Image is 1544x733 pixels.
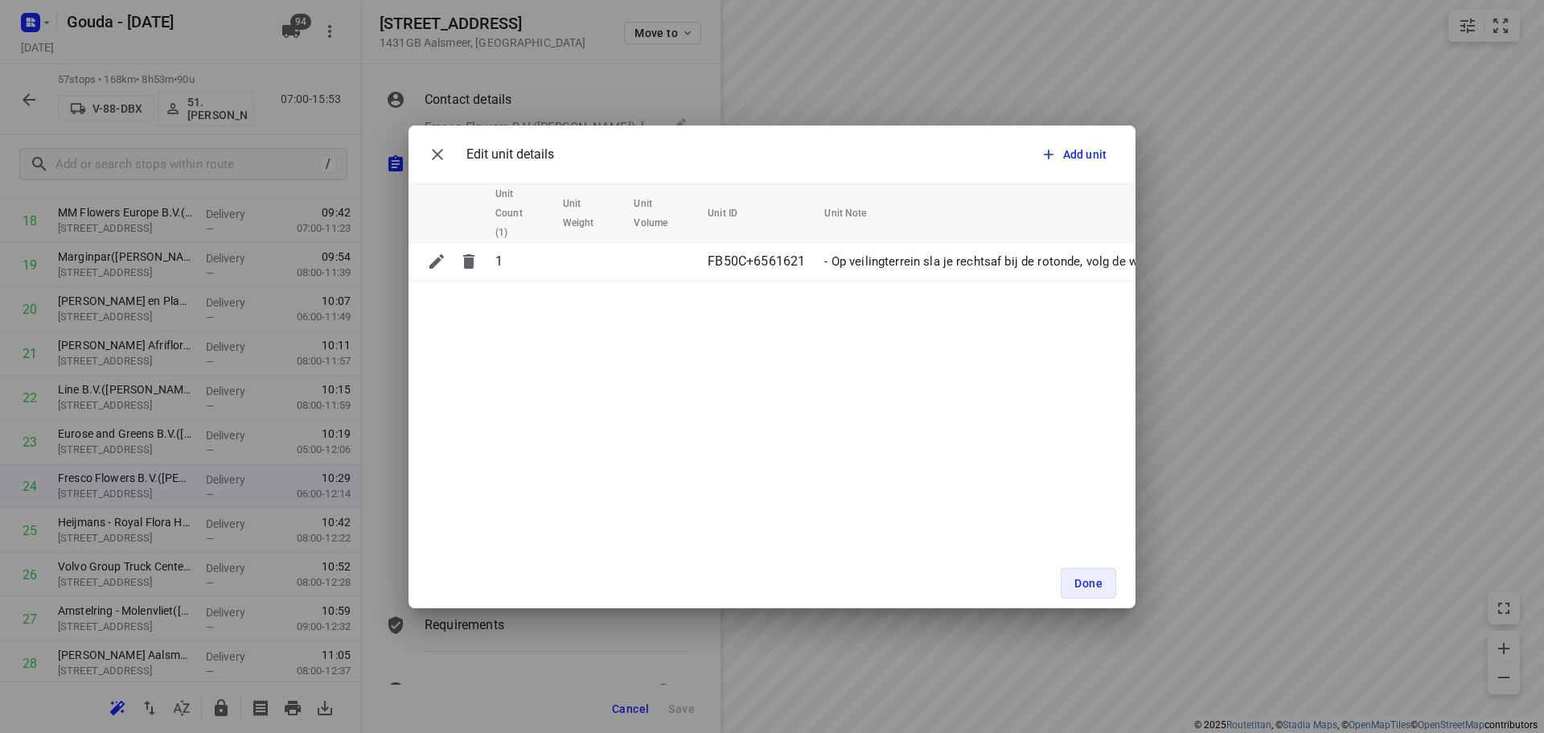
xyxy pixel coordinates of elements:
[421,245,453,278] button: Edit
[1074,577,1103,590] span: Done
[824,204,887,223] span: Unit Note
[634,194,688,233] span: Unit Volume
[701,242,818,281] td: FB50C+6561621
[495,184,544,242] span: Unit Count (1)
[563,194,615,233] span: Unit Weight
[421,138,554,171] div: Edit unit details
[1061,568,1116,599] button: Done
[453,245,485,278] button: Delete
[1034,140,1116,169] button: Add unit
[489,242,556,281] td: 1
[1063,146,1107,163] span: Add unit
[708,204,758,223] span: Unit ID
